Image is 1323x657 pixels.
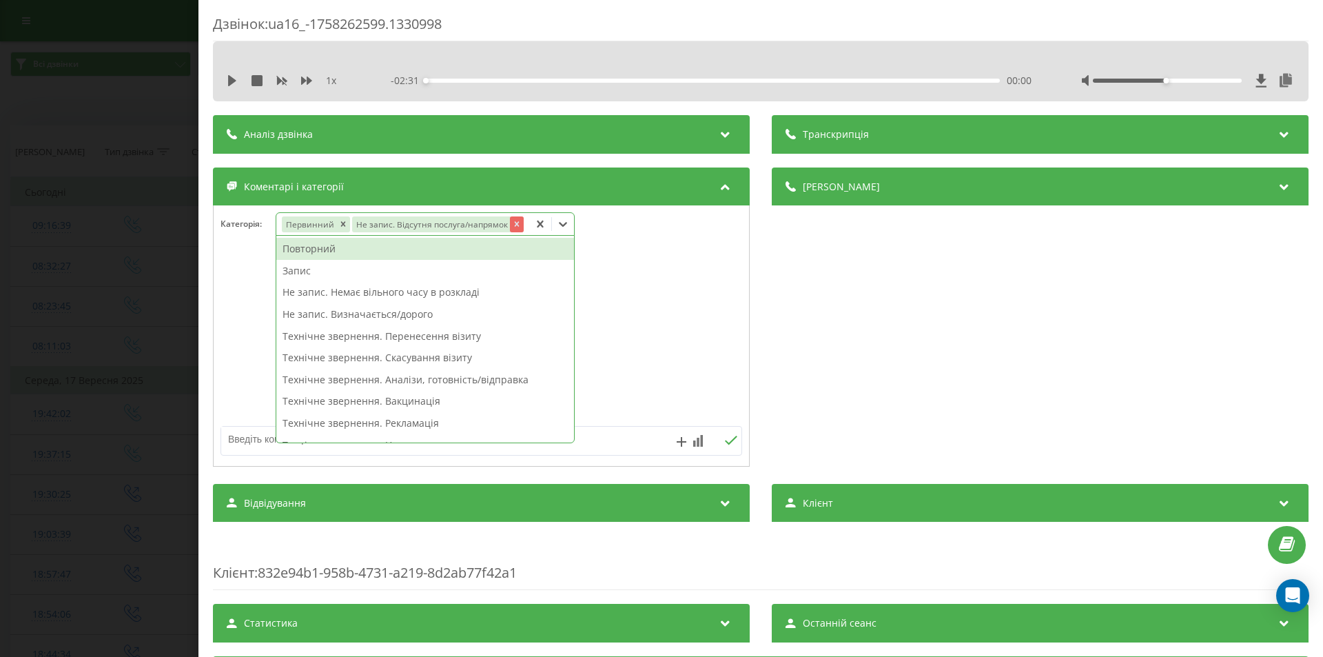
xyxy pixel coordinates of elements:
span: Клієнт [213,563,254,582]
div: Технічне звернення. Не залишав заявку [276,434,574,456]
div: Запис [276,260,574,282]
span: Аналіз дзвінка [244,128,313,141]
h4: Категорія : [220,219,276,229]
div: Повторний [276,238,574,260]
div: Технічне звернення. Скасування візиту [276,347,574,369]
span: - 02:31 [391,74,426,88]
div: Open Intercom Messenger [1276,579,1309,612]
div: Дзвінок : ua16_-1758262599.1330998 [213,14,1309,41]
div: Remove Не запис. Відсутня послуга/напрямок [510,216,524,232]
div: Технічне звернення. Перенесення візиту [276,325,574,347]
span: 1 x [326,74,336,88]
div: Первинний [282,216,336,232]
span: Останній сеанс [803,616,876,630]
span: Транскрипція [803,128,869,141]
div: Accessibility label [423,78,429,83]
div: : 832e94b1-958b-4731-a219-8d2ab77f42a1 [213,536,1309,590]
div: Accessibility label [1164,78,1169,83]
div: Не запис. Немає вільного часу в розкладі [276,281,574,303]
span: Відвідування [244,496,306,510]
div: Технічне звернення. Рекламація [276,412,574,434]
div: Не запис. Відсутня послуга/напрямок [352,216,510,232]
div: Не запис. Визначається/дорого [276,303,574,325]
span: Клієнт [803,496,833,510]
div: Технічне звернення. Аналізи, готовність/відправка [276,369,574,391]
span: 00:00 [1007,74,1032,88]
div: Remove Первинний [336,216,350,232]
span: Коментарі і категорії [244,180,344,194]
span: [PERSON_NAME] [803,180,880,194]
div: Технічне звернення. Вакцинація [276,390,574,412]
span: Статистика [244,616,298,630]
